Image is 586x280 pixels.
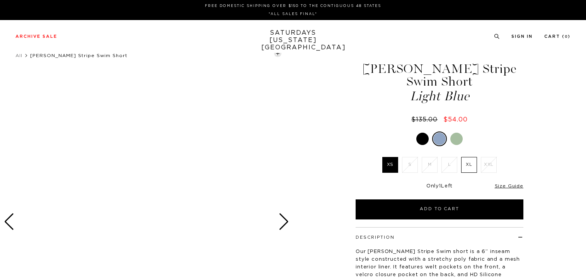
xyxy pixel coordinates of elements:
button: Description [356,235,395,240]
a: All [15,53,22,58]
del: $135.00 [411,116,441,123]
div: Next slide [279,213,289,230]
label: XL [461,157,477,173]
a: Sign In [511,34,533,39]
p: *ALL SALES FINAL* [19,11,567,17]
h1: [PERSON_NAME] Stripe Swim Short [354,62,525,103]
small: 0 [565,35,568,39]
a: Cart (0) [544,34,571,39]
button: Add to Cart [356,199,523,219]
span: 1 [439,184,441,189]
span: Light Blue [354,90,525,103]
a: Size Guide [495,184,523,188]
a: Archive Sale [15,34,57,39]
span: [PERSON_NAME] Stripe Swim Short [30,53,128,58]
label: XS [382,157,398,173]
p: FREE DOMESTIC SHIPPING OVER $150 TO THE CONTIGUOUS 48 STATES [19,3,567,9]
div: Only Left [356,183,523,190]
a: SATURDAYS[US_STATE][GEOGRAPHIC_DATA] [261,29,325,51]
div: Previous slide [4,213,14,230]
span: $54.00 [443,116,468,123]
